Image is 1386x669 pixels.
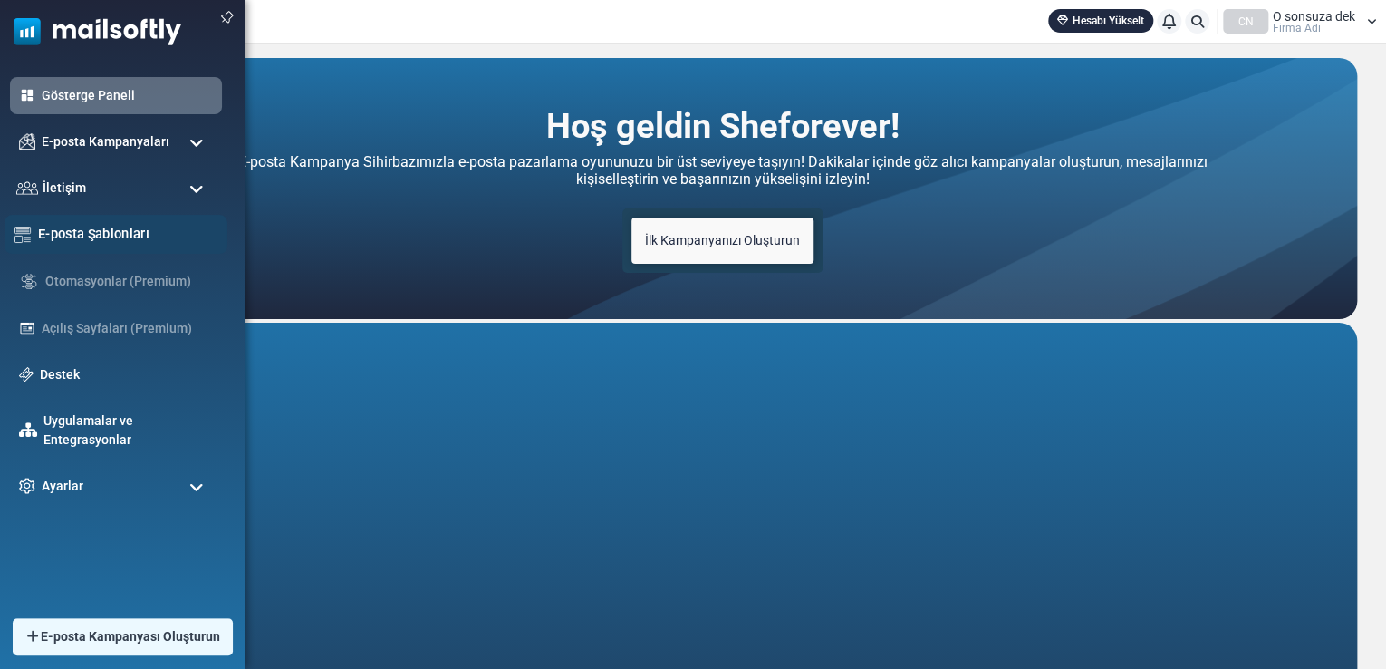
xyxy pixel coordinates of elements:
a: E-posta Şablonları [38,224,217,244]
a: Hesabı Yükselt [1048,9,1153,33]
font: İlk Kampanyanızı Oluşturun [645,233,800,247]
font: Firma Adı [1273,22,1321,34]
font: E-posta Kampanya Sihirbazımızla e-posta pazarlama oyununuzu bir üst seviyeye taşıyın! Dakikalar i... [238,153,1208,188]
font: E-posta Kampanyası Oluşturun [41,629,220,644]
font: E-posta Şablonları [38,226,149,241]
font: O sonsuza dek [1273,9,1355,24]
font: İletişim [43,180,86,195]
font: E-posta Kampanyaları [42,134,169,149]
img: workflow.svg [19,271,39,292]
img: settings-icon.svg [19,478,35,494]
font: Hoş geldin Sheforever! [546,106,900,146]
img: dashboard-icon-active.svg [19,87,35,103]
img: support-icon.svg [19,367,34,382]
a: CN O sonsuza dek Firma Adı [1223,9,1377,34]
font: Ayarlar [42,479,83,493]
font: Uygulamalar ve Entegrasyonlar [43,413,133,447]
font: Hesabı Yükselt [1073,15,1144,27]
img: landing_pages.svg [19,320,35,336]
img: campaigns-icon.png [19,133,35,150]
img: email-templates-icon.svg [14,226,32,243]
img: contacts-icon.svg [16,181,38,194]
font: Gösterge Paneli [42,88,135,102]
font: CN [1238,15,1254,28]
a: Uygulamalar ve Entegrasyonlar [43,412,213,450]
font: Destek [40,367,80,382]
a: Destek [40,365,213,384]
a: Gösterge Paneli [42,86,213,105]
